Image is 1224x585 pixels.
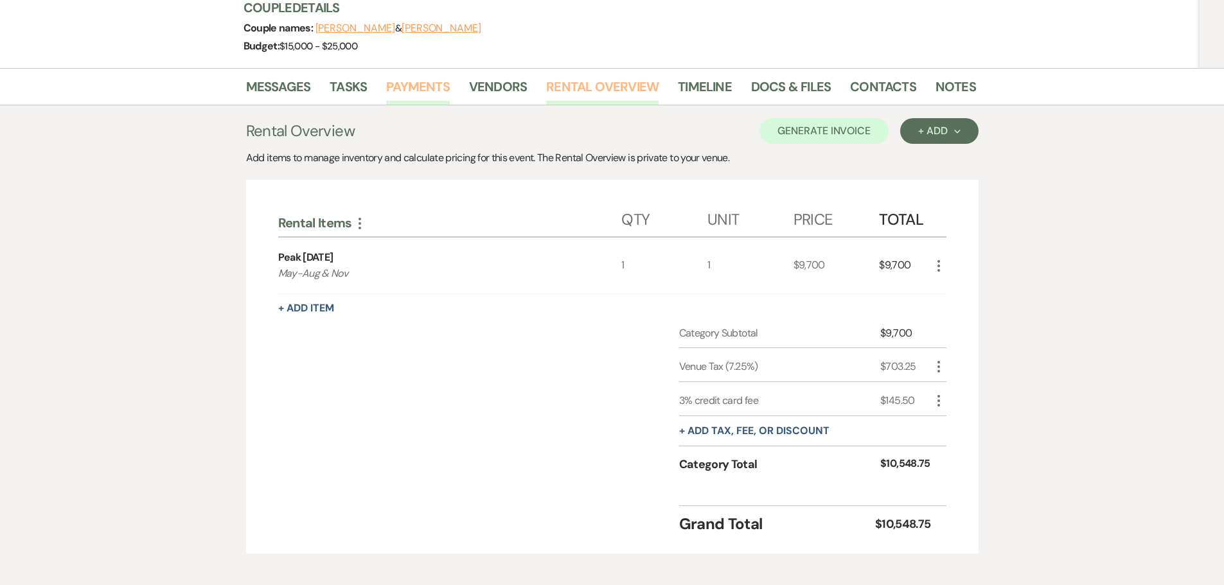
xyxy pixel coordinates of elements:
[278,303,334,313] button: + Add Item
[315,22,481,35] span: &
[707,198,794,236] div: Unit
[621,238,707,294] div: 1
[330,76,367,105] a: Tasks
[936,76,976,105] a: Notes
[918,126,960,136] div: + Add
[278,265,587,282] p: May-Aug & Nov
[278,250,333,265] div: Peak [DATE]
[679,326,881,341] div: Category Subtotal
[794,198,880,236] div: Price
[244,21,315,35] span: Couple names:
[850,76,916,105] a: Contacts
[246,150,979,166] div: Add items to manage inventory and calculate pricing for this event. The Rental Overview is privat...
[880,456,930,473] div: $10,548.75
[879,198,930,236] div: Total
[707,238,794,294] div: 1
[246,119,355,143] h3: Rental Overview
[469,76,527,105] a: Vendors
[278,214,622,231] div: Rental Items
[315,23,395,33] button: [PERSON_NAME]
[880,326,930,341] div: $9,700
[679,359,881,374] div: Venue Tax (7.25%)
[880,393,930,408] div: $145.50
[759,118,889,144] button: Generate Invoice
[679,393,881,408] div: 3% credit card fee
[900,118,978,144] button: + Add
[751,76,831,105] a: Docs & Files
[679,426,829,436] button: + Add tax, fee, or discount
[246,76,311,105] a: Messages
[386,76,450,105] a: Payments
[621,198,707,236] div: Qty
[679,456,881,473] div: Category Total
[402,23,481,33] button: [PERSON_NAME]
[679,512,875,536] div: Grand Total
[244,39,280,53] span: Budget:
[794,238,880,294] div: $9,700
[546,76,659,105] a: Rental Overview
[879,238,930,294] div: $9,700
[880,359,930,374] div: $703.25
[875,516,931,533] div: $10,548.75
[678,76,732,105] a: Timeline
[279,40,357,53] span: $15,000 - $25,000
